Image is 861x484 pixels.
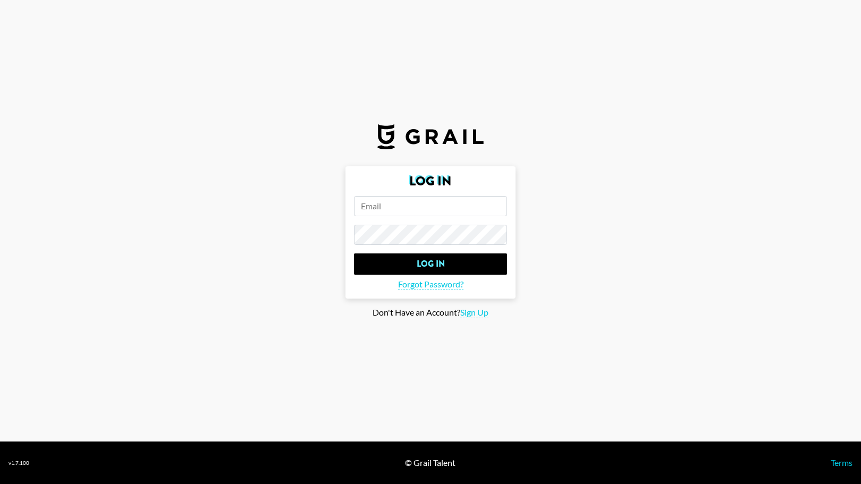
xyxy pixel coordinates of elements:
img: Grail Talent Logo [377,124,484,149]
div: © Grail Talent [405,457,455,468]
input: Log In [354,253,507,275]
span: Forgot Password? [398,279,463,290]
div: v 1.7.100 [9,460,29,466]
h2: Log In [354,175,507,188]
span: Sign Up [460,307,488,318]
div: Don't Have an Account? [9,307,852,318]
input: Email [354,196,507,216]
a: Terms [831,457,852,468]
